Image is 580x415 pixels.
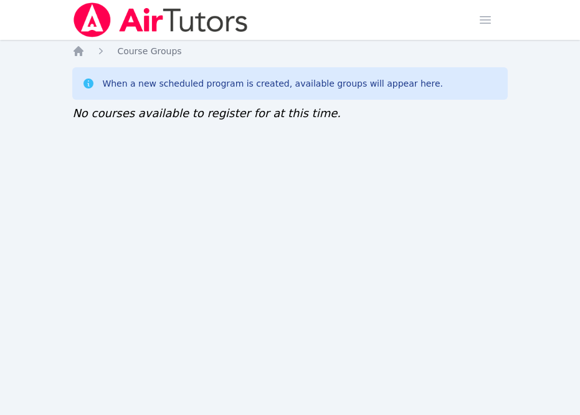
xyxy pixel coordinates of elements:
[72,107,341,120] span: No courses available to register for at this time.
[117,46,181,56] span: Course Groups
[117,45,181,57] a: Course Groups
[72,2,249,37] img: Air Tutors
[102,77,443,90] div: When a new scheduled program is created, available groups will appear here.
[72,45,507,57] nav: Breadcrumb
